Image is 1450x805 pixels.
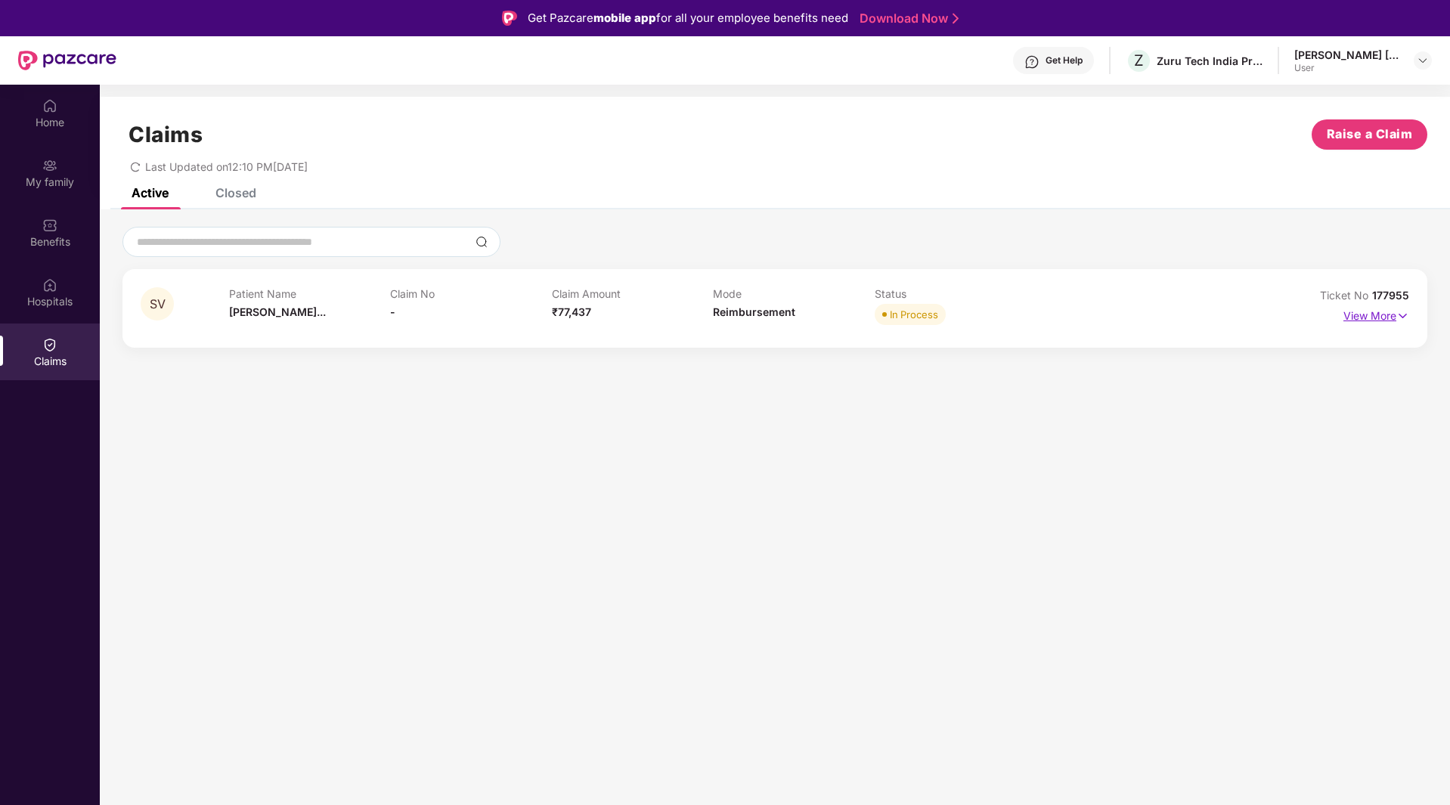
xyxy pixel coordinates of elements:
[1046,54,1083,67] div: Get Help
[476,236,488,248] img: svg+xml;base64,PHN2ZyBpZD0iU2VhcmNoLTMyeDMyIiB4bWxucz0iaHR0cDovL3d3dy53My5vcmcvMjAwMC9zdmciIHdpZH...
[552,287,714,300] p: Claim Amount
[390,305,395,318] span: -
[502,11,517,26] img: Logo
[130,160,141,173] span: redo
[1312,119,1427,150] button: Raise a Claim
[890,307,938,322] div: In Process
[1294,62,1400,74] div: User
[552,305,591,318] span: ₹77,437
[42,98,57,113] img: svg+xml;base64,PHN2ZyBpZD0iSG9tZSIgeG1sbnM9Imh0dHA6Ly93d3cudzMub3JnLzIwMDAvc3ZnIiB3aWR0aD0iMjAiIG...
[860,11,954,26] a: Download Now
[528,9,848,27] div: Get Pazcare for all your employee benefits need
[390,287,552,300] p: Claim No
[42,158,57,173] img: svg+xml;base64,PHN2ZyB3aWR0aD0iMjAiIGhlaWdodD0iMjAiIHZpZXdCb3g9IjAgMCAyMCAyMCIgZmlsbD0ibm9uZSIgeG...
[1157,54,1263,68] div: Zuru Tech India Private Limited
[42,218,57,233] img: svg+xml;base64,PHN2ZyBpZD0iQmVuZWZpdHMiIHhtbG5zPSJodHRwOi8vd3d3LnczLm9yZy8yMDAwL3N2ZyIgd2lkdGg9Ij...
[593,11,656,25] strong: mobile app
[42,277,57,293] img: svg+xml;base64,PHN2ZyBpZD0iSG9zcGl0YWxzIiB4bWxucz0iaHR0cDovL3d3dy53My5vcmcvMjAwMC9zdmciIHdpZHRoPS...
[150,298,166,311] span: SV
[713,305,795,318] span: Reimbursement
[1134,51,1144,70] span: Z
[18,51,116,70] img: New Pazcare Logo
[145,160,308,173] span: Last Updated on 12:10 PM[DATE]
[1024,54,1039,70] img: svg+xml;base64,PHN2ZyBpZD0iSGVscC0zMngzMiIgeG1sbnM9Imh0dHA6Ly93d3cudzMub3JnLzIwMDAvc3ZnIiB3aWR0aD...
[1343,304,1409,324] p: View More
[1320,289,1372,302] span: Ticket No
[215,185,256,200] div: Closed
[1327,125,1413,144] span: Raise a Claim
[229,287,391,300] p: Patient Name
[42,337,57,352] img: svg+xml;base64,PHN2ZyBpZD0iQ2xhaW0iIHhtbG5zPSJodHRwOi8vd3d3LnczLm9yZy8yMDAwL3N2ZyIgd2lkdGg9IjIwIi...
[953,11,959,26] img: Stroke
[1372,289,1409,302] span: 177955
[1294,48,1400,62] div: [PERSON_NAME] [PERSON_NAME]
[1396,308,1409,324] img: svg+xml;base64,PHN2ZyB4bWxucz0iaHR0cDovL3d3dy53My5vcmcvMjAwMC9zdmciIHdpZHRoPSIxNyIgaGVpZ2h0PSIxNy...
[129,122,203,147] h1: Claims
[713,287,875,300] p: Mode
[875,287,1036,300] p: Status
[1417,54,1429,67] img: svg+xml;base64,PHN2ZyBpZD0iRHJvcGRvd24tMzJ4MzIiIHhtbG5zPSJodHRwOi8vd3d3LnczLm9yZy8yMDAwL3N2ZyIgd2...
[229,305,326,318] span: [PERSON_NAME]...
[132,185,169,200] div: Active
